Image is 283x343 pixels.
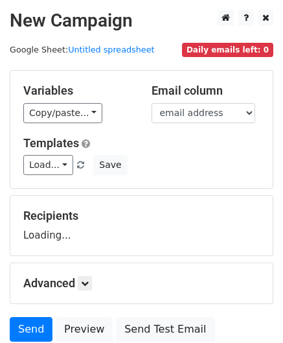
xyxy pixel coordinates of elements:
[23,136,79,150] a: Templates
[182,43,273,57] span: Daily emails left: 0
[10,45,155,54] small: Google Sheet:
[152,84,260,98] h5: Email column
[23,84,132,98] h5: Variables
[10,10,273,32] h2: New Campaign
[23,209,260,223] h5: Recipients
[93,155,127,175] button: Save
[10,317,52,342] a: Send
[68,45,154,54] a: Untitled spreadsheet
[116,317,214,342] a: Send Test Email
[182,45,273,54] a: Daily emails left: 0
[23,155,73,175] a: Load...
[23,276,260,290] h5: Advanced
[23,103,102,123] a: Copy/paste...
[56,317,113,342] a: Preview
[23,209,260,242] div: Loading...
